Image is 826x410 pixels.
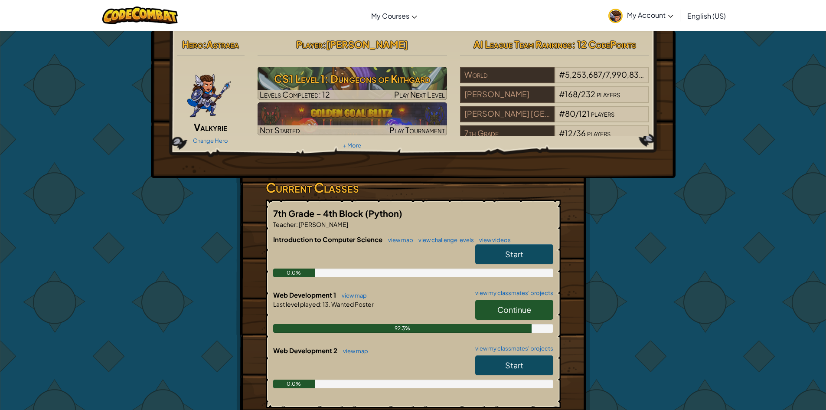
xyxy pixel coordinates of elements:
span: AI League Team Rankings [473,38,572,50]
div: 92.3% [273,324,532,333]
span: 121 [579,108,590,118]
span: 5,253,687 [565,69,602,79]
span: : [296,220,298,228]
a: Play Next Level [258,67,447,100]
span: Valkyrie [194,121,227,133]
a: view map [339,348,368,354]
span: Not Started [260,125,300,135]
div: [PERSON_NAME] [GEOGRAPHIC_DATA] [460,106,555,122]
a: + More [343,142,361,149]
span: / [578,89,581,99]
img: avatar [608,9,623,23]
span: Astraea [206,38,239,50]
span: Continue [497,305,531,315]
div: World [460,67,555,83]
a: 7th Grade#12/36players [460,134,650,144]
a: view my classmates' projects [471,346,553,351]
span: Play Next Level [394,89,445,99]
span: players [587,128,611,138]
span: : [320,300,322,308]
span: My Account [627,10,673,20]
a: My Courses [367,4,421,27]
span: 80 [565,108,575,118]
span: Last level played [273,300,320,308]
img: CodeCombat logo [102,7,178,24]
span: Wanted Poster [330,300,374,308]
span: / [602,69,606,79]
span: Levels Completed: 12 [260,89,330,99]
span: My Courses [371,11,409,20]
span: Start [505,360,523,370]
a: Not StartedPlay Tournament [258,102,447,135]
span: players [591,108,614,118]
a: view videos [475,236,511,243]
span: # [559,89,565,99]
span: (Python) [365,208,402,219]
span: Play Tournament [389,125,445,135]
span: [PERSON_NAME] [298,220,348,228]
a: [PERSON_NAME]#168/232players [460,95,650,105]
a: Change Hero [193,137,228,144]
span: / [575,108,579,118]
div: [PERSON_NAME] [460,86,555,103]
span: Hero [182,38,203,50]
span: 168 [565,89,578,99]
span: # [559,128,565,138]
img: CS1 Level 1: Dungeons of Kithgard [258,67,447,100]
span: : 12 CodePoints [572,38,636,50]
span: : [323,38,326,50]
a: English (US) [683,4,730,27]
img: ValkyriePose.png [186,67,232,119]
a: view map [384,236,413,243]
span: # [559,69,565,79]
div: 0.0% [273,269,315,277]
span: Player [296,38,323,50]
span: 7,990,832 [606,69,644,79]
a: view my classmates' projects [471,290,553,296]
img: Golden Goal [258,102,447,135]
span: players [597,89,620,99]
div: 7th Grade [460,125,555,142]
span: 36 [576,128,586,138]
span: 232 [581,89,595,99]
a: view challenge levels [414,236,474,243]
span: 12 [565,128,573,138]
a: view map [337,292,367,299]
h3: CS1 Level 1: Dungeons of Kithgard [258,69,447,89]
span: Introduction to Computer Science [273,235,384,243]
span: : [203,38,206,50]
span: 13. [322,300,330,308]
span: / [573,128,576,138]
span: [PERSON_NAME] [326,38,408,50]
span: Web Development 1 [273,291,337,299]
a: [PERSON_NAME] [GEOGRAPHIC_DATA]#80/121players [460,114,650,124]
h3: Current Classes [266,178,561,197]
a: My Account [604,2,678,29]
span: Start [505,249,523,259]
a: World#5,253,687/7,990,832players [460,75,650,85]
span: # [559,108,565,118]
span: players [645,69,668,79]
span: 7th Grade - 4th Block [273,208,365,219]
div: 0.0% [273,380,315,388]
span: English (US) [687,11,726,20]
span: Teacher [273,220,296,228]
span: Web Development 2 [273,346,339,354]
